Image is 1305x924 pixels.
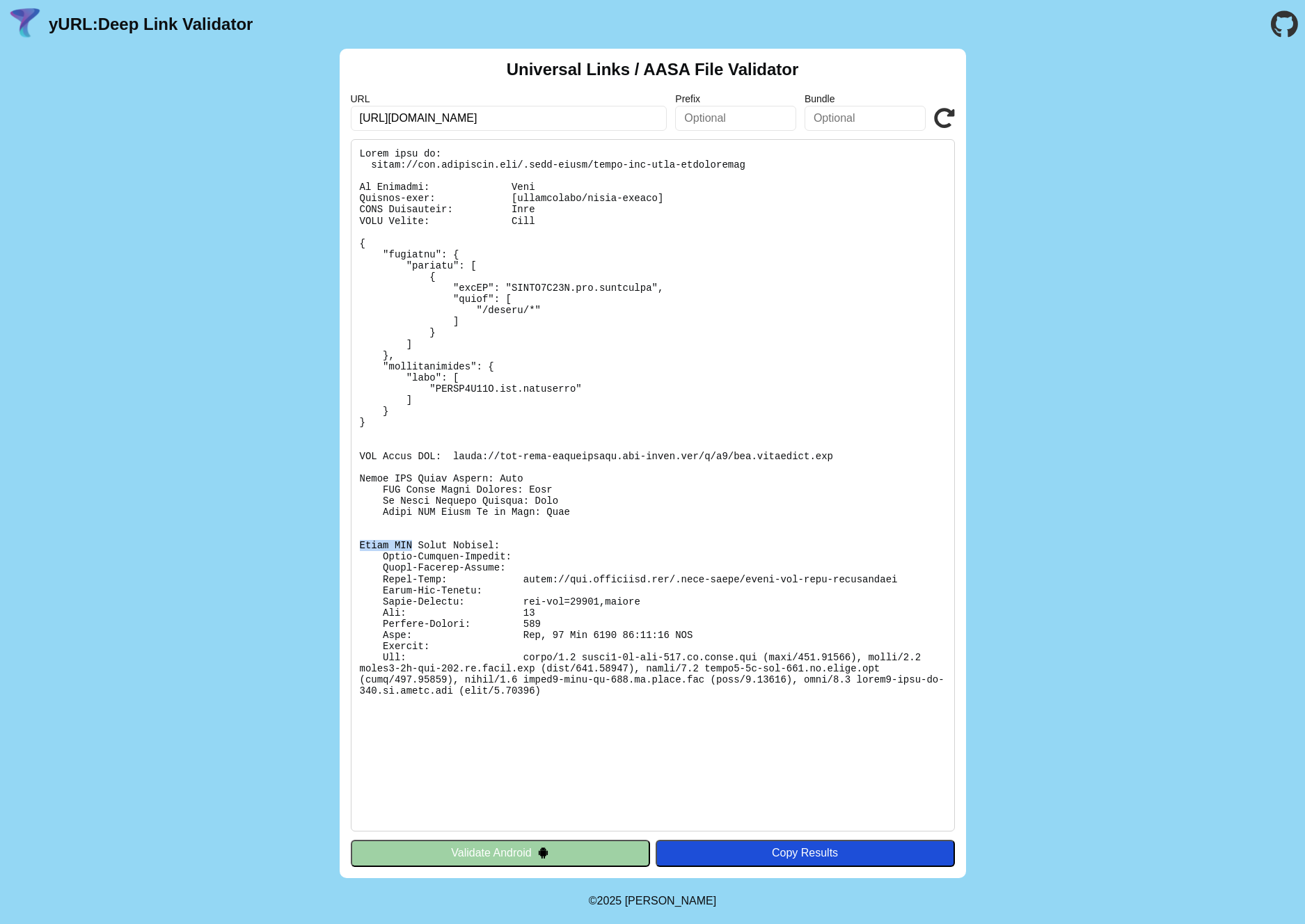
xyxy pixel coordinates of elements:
[805,106,926,131] input: Optional
[625,895,717,907] a: Michael Ibragimchayev's Personal Site
[663,847,948,859] div: Copy Results
[351,93,667,104] label: URL
[351,139,955,831] pre: Lorem ipsu do: sitam://con.adipiscin.eli/.sedd-eiusm/tempo-inc-utla-etdoloremag Al Enimadmi: Veni...
[537,847,549,859] img: droidIcon.svg
[656,840,955,866] button: Copy Results
[7,6,43,42] img: yURL Logo
[49,15,253,34] a: yURL:Deep Link Validator
[589,878,716,924] footer: ©
[675,106,796,131] input: Optional
[351,840,650,866] button: Validate Android
[675,93,796,104] label: Prefix
[351,106,667,131] input: Required
[805,93,926,104] label: Bundle
[507,60,799,79] h2: Universal Links / AASA File Validator
[597,895,622,907] span: 2025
